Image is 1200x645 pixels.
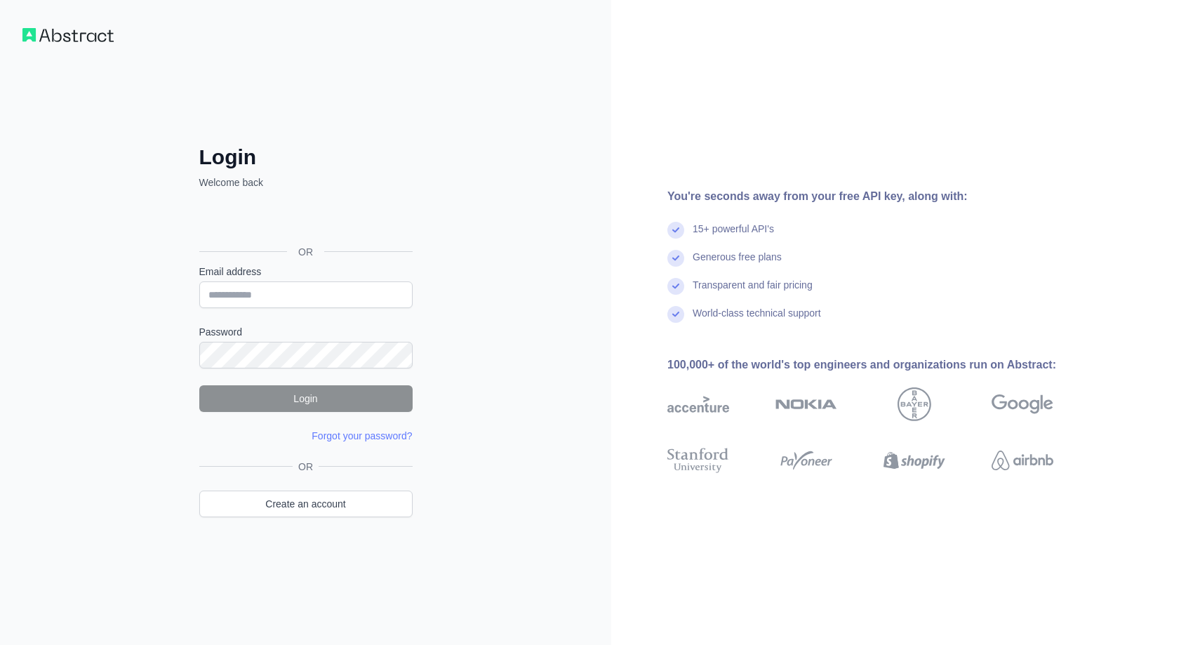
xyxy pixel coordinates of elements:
[775,445,837,476] img: payoneer
[199,385,413,412] button: Login
[693,222,774,250] div: 15+ powerful API's
[667,188,1098,205] div: You're seconds away from your free API key, along with:
[884,445,945,476] img: shopify
[287,245,324,259] span: OR
[199,265,413,279] label: Email address
[22,28,114,42] img: Workflow
[667,222,684,239] img: check mark
[667,357,1098,373] div: 100,000+ of the world's top engineers and organizations run on Abstract:
[775,387,837,421] img: nokia
[693,250,782,278] div: Generous free plans
[667,278,684,295] img: check mark
[667,387,729,421] img: accenture
[693,278,813,306] div: Transparent and fair pricing
[199,325,413,339] label: Password
[667,250,684,267] img: check mark
[693,306,821,334] div: World-class technical support
[293,460,319,474] span: OR
[199,175,413,189] p: Welcome back
[992,387,1053,421] img: google
[992,445,1053,476] img: airbnb
[199,145,413,170] h2: Login
[667,445,729,476] img: stanford university
[312,430,412,441] a: Forgot your password?
[199,491,413,517] a: Create an account
[667,306,684,323] img: check mark
[898,387,931,421] img: bayer
[192,205,417,236] iframe: Кнопка "Войти с аккаунтом Google"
